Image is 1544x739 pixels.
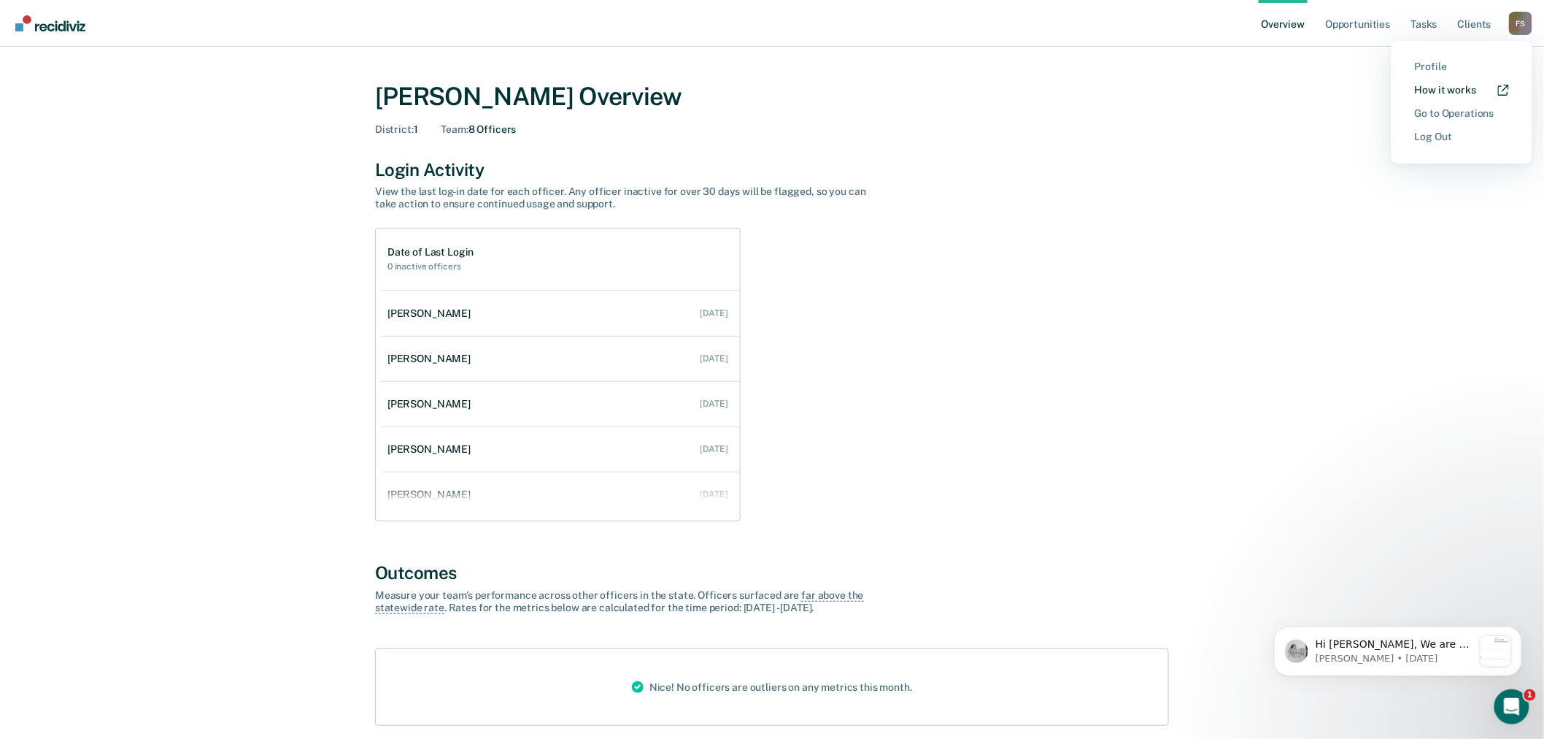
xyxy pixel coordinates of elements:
a: [PERSON_NAME] [DATE] [382,429,740,470]
div: 1 [375,123,418,136]
div: F S [1509,12,1532,35]
div: [DATE] [700,308,728,318]
div: 8 Officers [441,123,517,136]
span: Hi [PERSON_NAME], We are so excited to announce a brand new feature: AI case note search! 📣 Findi... [63,41,221,416]
iframe: Intercom live chat [1494,689,1529,724]
iframe: Intercom notifications message [1252,597,1544,700]
div: [DATE] [700,353,728,364]
div: [DATE] [700,489,728,499]
button: Profile dropdown button [1509,12,1532,35]
a: [PERSON_NAME] [DATE] [382,474,740,516]
span: far above the statewide rate [375,589,864,614]
div: Nice! No officers are outliers on any metrics this month. [620,649,924,725]
div: Measure your team’s performance across other officer s in the state. Officer s surfaced are . Rat... [375,589,886,614]
div: Outcomes [375,562,1169,583]
a: Log Out [1415,131,1509,143]
div: [PERSON_NAME] [387,443,476,456]
h2: 0 inactive officers [387,261,474,272]
div: [DATE] [700,399,728,409]
div: [PERSON_NAME] Overview [375,82,1169,112]
a: Go to Operations [1415,107,1509,120]
div: Login Activity [375,159,1169,180]
a: [PERSON_NAME] [DATE] [382,338,740,380]
span: 1 [1524,689,1536,701]
a: [PERSON_NAME] [DATE] [382,293,740,334]
a: How it works [1415,84,1509,96]
div: [PERSON_NAME] [387,353,476,365]
div: [PERSON_NAME] [387,398,476,410]
a: [PERSON_NAME] [DATE] [382,383,740,425]
h1: Date of Last Login [387,246,474,259]
span: Team : [441,123,468,135]
p: Message from Kim, sent 2w ago [63,55,221,68]
span: District : [375,123,414,135]
div: [PERSON_NAME] [387,489,476,501]
div: [DATE] [700,444,728,454]
a: Profile [1415,61,1509,73]
div: [PERSON_NAME] [387,307,476,320]
img: Recidiviz [15,15,85,31]
div: View the last log-in date for each officer. Any officer inactive for over 30 days will be flagged... [375,185,886,210]
div: Profile menu [1391,41,1532,164]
